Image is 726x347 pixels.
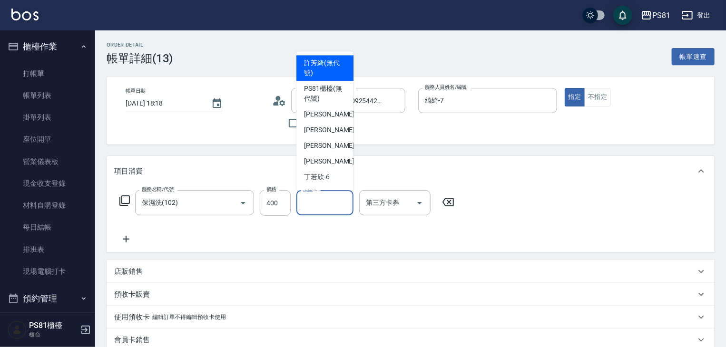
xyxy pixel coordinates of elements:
span: [PERSON_NAME] -1 [304,109,360,119]
button: 不指定 [584,88,611,106]
img: Logo [11,9,39,20]
input: YYYY/MM/DD hh:mm [126,96,202,111]
p: 編輯訂單不得編輯預收卡使用 [152,312,226,322]
div: PS81 [652,10,670,21]
a: 現金收支登錄 [4,173,91,194]
div: 使用預收卡編輯訂單不得編輯預收卡使用 [107,306,715,328]
button: 預約管理 [4,286,91,311]
a: 掛單列表 [4,106,91,128]
div: 店販銷售 [107,260,715,283]
p: 項目消費 [114,166,143,176]
div: 預收卡販賣 [107,283,715,306]
span: PS81櫃檯 (無代號) [304,84,346,104]
label: 帳單日期 [126,87,146,95]
div: 項目消費 [107,156,715,186]
span: [PERSON_NAME] -2 [304,125,360,135]
button: save [613,6,632,25]
span: 許芳綺 (無代號) [304,58,346,78]
p: 櫃台 [29,330,78,339]
a: 現場電腦打卡 [4,260,91,282]
button: 報表及分析 [4,311,91,336]
button: Open [412,195,427,211]
h5: PS81櫃檯 [29,321,78,330]
button: 帳單速查 [672,48,715,66]
a: 材料自購登錄 [4,194,91,216]
p: 店販銷售 [114,267,143,277]
button: Open [235,195,251,211]
h3: 帳單詳細 (13) [107,52,173,65]
img: Person [8,320,27,339]
p: 使用預收卡 [114,312,150,322]
a: 每日結帳 [4,216,91,238]
span: 綺綺 -7 [304,188,323,198]
a: 帳單列表 [4,85,91,106]
a: 營業儀表板 [4,151,91,173]
button: Choose date, selected date is 2025-09-04 [206,92,228,115]
label: 服務名稱/代號 [142,186,174,193]
a: 排班表 [4,239,91,260]
label: 服務人員姓名/編號 [425,84,467,91]
button: 櫃檯作業 [4,34,91,59]
span: [PERSON_NAME] -3 [304,141,360,151]
a: 座位開單 [4,128,91,150]
button: 指定 [565,88,585,106]
p: 預收卡販賣 [114,289,150,299]
span: 丁若欣 -6 [304,172,330,182]
div: 項目消費 [107,186,715,252]
label: 價格 [266,186,276,193]
h2: Order detail [107,42,173,48]
span: [PERSON_NAME] -5 [304,156,360,166]
a: 打帳單 [4,63,91,85]
button: 登出 [678,7,715,24]
p: 會員卡銷售 [114,335,150,345]
button: PS81 [637,6,674,25]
